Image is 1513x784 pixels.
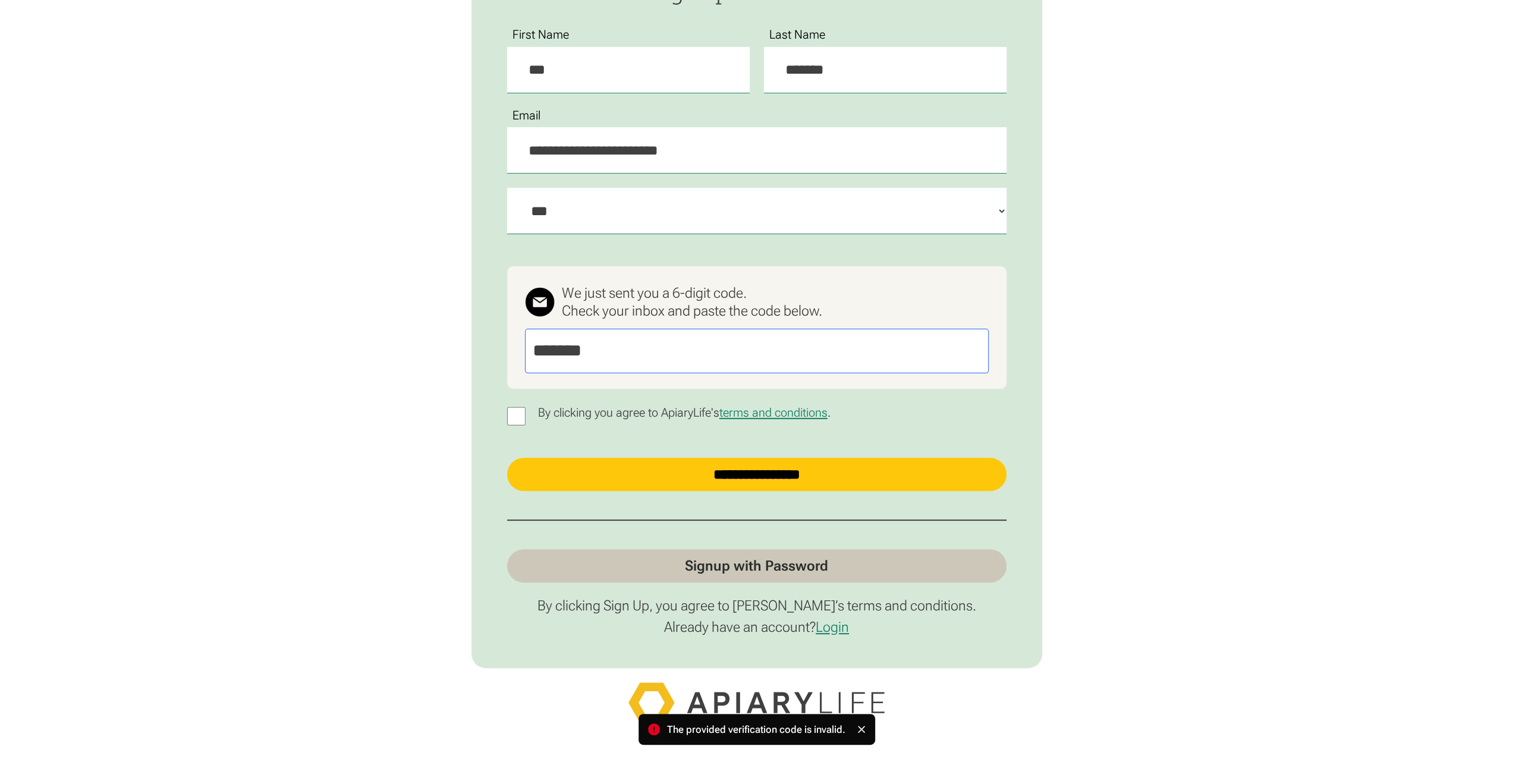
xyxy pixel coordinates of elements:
p: By clicking Sign Up, you agree to [PERSON_NAME]’s terms and conditions. [507,597,1006,615]
label: Last Name [764,28,832,42]
a: Signup with Password [507,549,1006,583]
div: The provided verification code is invalid. [667,721,845,738]
label: First Name [507,28,575,42]
p: By clicking you agree to ApiaryLife's . [533,406,837,420]
p: Already have an account? [507,618,1006,636]
a: Login [816,619,849,635]
label: Email [507,109,547,122]
a: terms and conditions [719,405,828,420]
div: We just sent you a 6-digit code. Check your inbox and paste the code below. [562,284,822,320]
